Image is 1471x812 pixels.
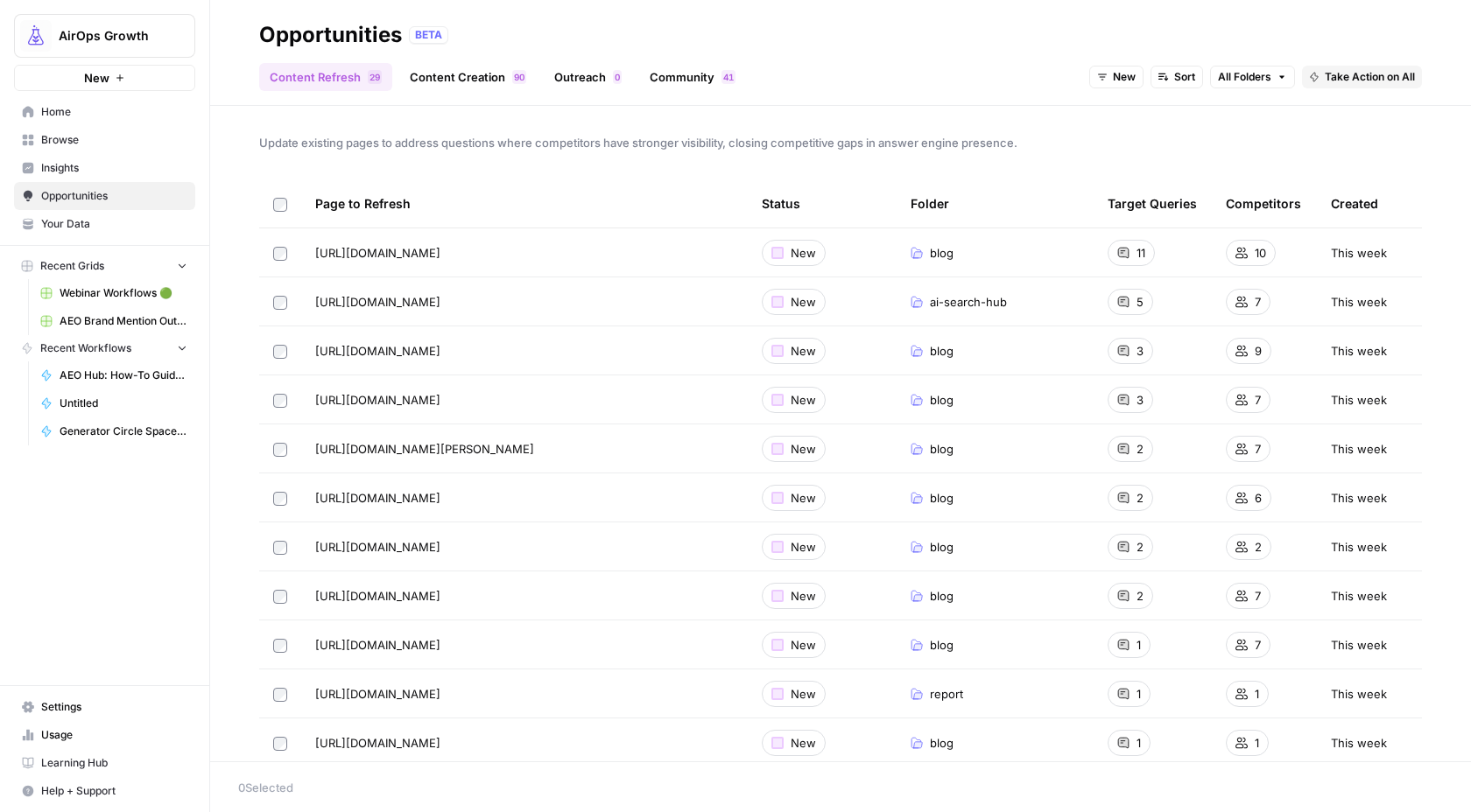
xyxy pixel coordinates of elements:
[1255,489,1262,507] span: 6
[1089,66,1144,88] button: New
[14,335,195,361] button: Recent Workflows
[1331,685,1387,703] span: This week
[1255,685,1259,703] span: 1
[14,154,195,182] a: Insights
[60,423,187,439] span: Generator Circle Space Post
[1137,489,1144,507] span: 2
[315,587,440,605] span: [URL][DOMAIN_NAME]
[1255,391,1261,409] span: 7
[14,182,195,210] a: Opportunities
[315,293,440,311] span: [URL][DOMAIN_NAME]
[1174,69,1195,85] span: Sort
[41,783,187,799] span: Help + Support
[519,70,524,84] span: 0
[1151,66,1203,88] button: Sort
[1137,734,1141,752] span: 1
[370,70,375,84] span: 2
[911,179,949,227] div: Folder
[930,342,954,360] span: blog
[32,361,195,389] a: AEO Hub: How-To Guides - Liebe
[930,587,954,605] span: blog
[930,538,954,556] span: blog
[41,699,187,715] span: Settings
[1255,293,1261,311] span: 7
[41,132,187,148] span: Browse
[791,734,816,752] span: New
[1255,587,1261,605] span: 7
[1302,66,1422,88] button: Take Action on All
[375,70,380,84] span: 9
[930,440,954,458] span: blog
[259,63,392,91] a: Content Refresh29
[930,244,954,262] span: blog
[1331,734,1387,752] span: This week
[930,391,954,409] span: blog
[259,134,1422,151] span: Update existing pages to address questions where competitors have stronger visibility, closing co...
[60,285,187,301] span: Webinar Workflows 🟢
[930,489,954,507] span: blog
[14,14,195,58] button: Workspace: AirOps Growth
[930,685,963,703] span: report
[762,179,800,227] div: Status
[791,685,816,703] span: New
[40,258,104,274] span: Recent Grids
[1137,293,1144,311] span: 5
[315,685,440,703] span: [URL][DOMAIN_NAME]
[368,70,382,84] div: 29
[315,342,440,360] span: [URL][DOMAIN_NAME]
[1255,342,1262,360] span: 9
[60,367,187,383] span: AEO Hub: How-To Guides - Liebe
[1226,179,1301,227] div: Competitors
[41,104,187,120] span: Home
[14,777,195,805] button: Help + Support
[40,340,131,356] span: Recent Workflows
[791,489,816,507] span: New
[1218,69,1271,85] span: All Folders
[1113,69,1136,85] span: New
[1137,685,1141,703] span: 1
[315,636,440,654] span: [URL][DOMAIN_NAME]
[315,391,440,409] span: [URL][DOMAIN_NAME]
[1331,587,1387,605] span: This week
[930,293,1007,311] span: ai-search-hub
[20,20,52,52] img: AirOps Growth Logo
[32,279,195,307] a: Webinar Workflows 🟢
[791,636,816,654] span: New
[41,727,187,743] span: Usage
[1255,440,1261,458] span: 7
[639,63,746,91] a: Community41
[1108,179,1197,227] div: Target Queries
[1331,244,1387,262] span: This week
[1325,69,1415,85] span: Take Action on All
[512,70,526,84] div: 90
[32,417,195,445] a: Generator Circle Space Post
[930,636,954,654] span: blog
[315,440,534,458] span: [URL][DOMAIN_NAME][PERSON_NAME]
[930,734,954,752] span: blog
[32,389,195,417] a: Untitled
[41,160,187,176] span: Insights
[613,70,622,84] div: 0
[1137,636,1141,654] span: 1
[1331,538,1387,556] span: This week
[791,391,816,409] span: New
[315,179,734,227] div: Page to Refresh
[14,749,195,777] a: Learning Hub
[1210,66,1295,88] button: All Folders
[1331,391,1387,409] span: This week
[14,210,195,238] a: Your Data
[14,65,195,91] button: New
[315,489,440,507] span: [URL][DOMAIN_NAME]
[60,395,187,411] span: Untitled
[1255,734,1259,752] span: 1
[41,216,187,232] span: Your Data
[1255,636,1261,654] span: 7
[1137,244,1145,262] span: 11
[84,69,109,87] span: New
[1255,538,1262,556] span: 2
[315,244,440,262] span: [URL][DOMAIN_NAME]
[59,27,165,45] span: AirOps Growth
[1331,293,1387,311] span: This week
[1137,538,1144,556] span: 2
[728,70,734,84] span: 1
